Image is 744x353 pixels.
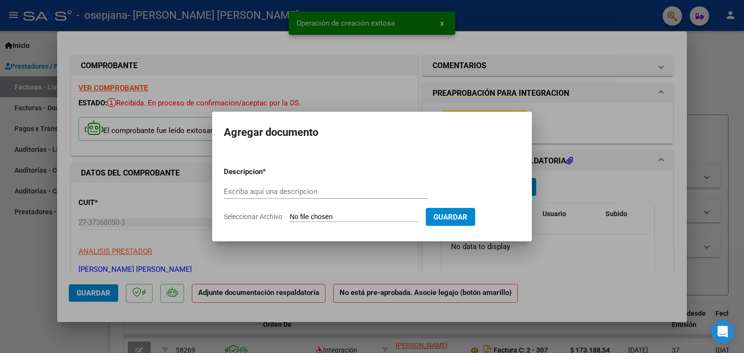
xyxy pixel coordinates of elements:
span: Seleccionar Archivo [224,213,282,221]
h2: Agregar documento [224,123,520,142]
p: Descripcion [224,166,313,177]
div: Open Intercom Messenger [711,320,734,343]
button: Guardar [426,208,475,226]
span: Guardar [434,213,467,221]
